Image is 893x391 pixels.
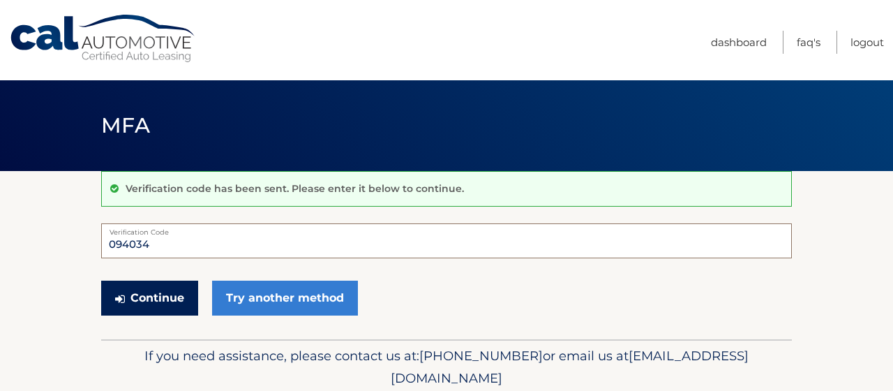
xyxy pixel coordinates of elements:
span: [EMAIL_ADDRESS][DOMAIN_NAME] [391,348,749,386]
label: Verification Code [101,223,792,235]
p: Verification code has been sent. Please enter it below to continue. [126,182,464,195]
a: Try another method [212,281,358,316]
a: FAQ's [797,31,820,54]
p: If you need assistance, please contact us at: or email us at [110,345,783,390]
button: Continue [101,281,198,316]
a: Cal Automotive [9,14,197,64]
span: MFA [101,112,150,138]
a: Dashboard [711,31,767,54]
a: Logout [850,31,884,54]
input: Verification Code [101,223,792,258]
span: [PHONE_NUMBER] [419,348,543,364]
